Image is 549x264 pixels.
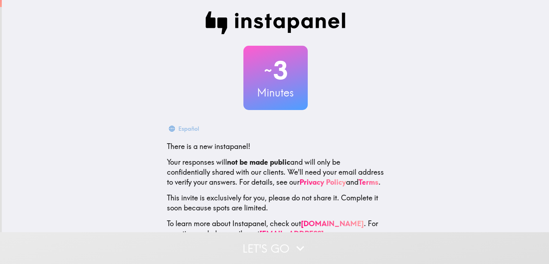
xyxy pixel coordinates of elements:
h2: 3 [243,56,308,85]
span: ~ [263,60,273,81]
a: Terms [358,178,379,186]
button: Español [167,121,202,136]
p: Your responses will and will only be confidentially shared with our clients. We'll need your emai... [167,157,384,187]
div: Español [178,124,199,134]
a: [DOMAIN_NAME] [301,219,364,228]
img: Instapanel [206,11,346,34]
b: not be made public [227,158,290,166]
span: There is a new instapanel! [167,142,250,151]
p: This invite is exclusively for you, please do not share it. Complete it soon because spots are li... [167,193,384,213]
h3: Minutes [243,85,308,100]
a: Privacy Policy [300,178,346,186]
p: To learn more about Instapanel, check out . For questions or help, email us at . [167,219,384,249]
